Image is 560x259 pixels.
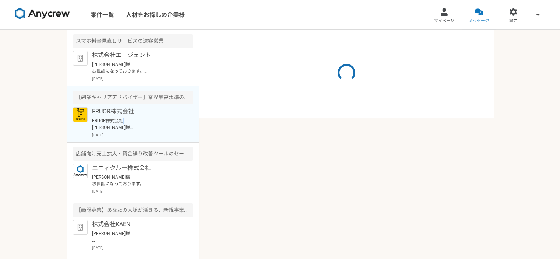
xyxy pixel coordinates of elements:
[92,76,193,81] p: [DATE]
[92,189,193,194] p: [DATE]
[73,147,193,161] div: 店舗向け売上拡大・資金繰り改善ツールのセールス
[92,61,183,74] p: [PERSON_NAME]様 お世話になっております。 こちらこそありがとうございました。 2次代理店をご検討[PERSON_NAME]感謝いたします。 ぜひよろしくお願いいたします。 やりとり...
[15,8,70,20] img: 8DqYSo04kwAAAAASUVORK5CYII=
[73,107,88,122] img: FRUOR%E3%83%AD%E3%82%B3%E3%82%99.png
[73,220,88,235] img: default_org_logo-42cde973f59100197ec2c8e796e4974ac8490bb5b08a0eb061ff975e4574aa76.png
[73,91,193,104] div: 【副業キャリアアドバイザー】業界最高水準の報酬率で還元します！
[73,164,88,178] img: logo_text_blue_01.png
[92,51,183,60] p: 株式会社エージェント
[73,203,193,217] div: 【顧問募集】あなたの人脈が活きる、新規事業推進パートナー
[73,51,88,66] img: default_org_logo-42cde973f59100197ec2c8e796e4974ac8490bb5b08a0eb061ff975e4574aa76.png
[509,18,517,24] span: 設定
[73,34,193,48] div: スマホ料金見直しサービスの送客営業
[92,164,183,172] p: エニィクルー株式会社
[92,230,183,244] p: [PERSON_NAME]様 お世話になっております。株式会社KAEN [PERSON_NAME]です。 日時につきましてご登録いただきありがとうございます。 確認いたしました！ 当日はどうぞよ...
[469,18,489,24] span: メッセージ
[92,220,183,229] p: 株式会社KAEN
[92,118,183,131] p: FRUOR株式会社 [PERSON_NAME]様 メッセージの確認が大変遅くなりまして申し訳ございません。 これからでよろしいでしょうか。 20日13時に予約させて頂きました。 当日どうぞよろし...
[92,245,193,251] p: [DATE]
[92,174,183,187] p: [PERSON_NAME]様 お世話になっております。 承知いたしました。 今後ともよろしくお願いいたします。
[92,132,193,138] p: [DATE]
[434,18,454,24] span: マイページ
[92,107,183,116] p: FRUOR株式会社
